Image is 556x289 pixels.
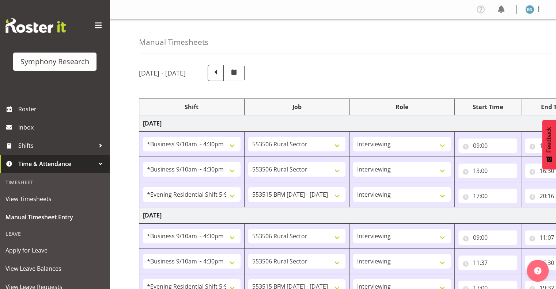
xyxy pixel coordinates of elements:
[2,190,108,208] a: View Timesheets
[20,56,89,67] div: Symphony Research
[5,212,104,223] span: Manual Timesheet Entry
[248,103,346,111] div: Job
[2,175,108,190] div: Timesheet
[525,5,534,14] img: evelyn-gray1866.jpg
[458,138,517,153] input: Click to select...
[458,163,517,178] input: Click to select...
[542,120,556,169] button: Feedback - Show survey
[546,127,552,153] span: Feedback
[139,69,186,77] h5: [DATE] - [DATE]
[458,189,517,203] input: Click to select...
[5,193,104,204] span: View Timesheets
[143,103,241,111] div: Shift
[534,267,541,274] img: help-xxl-2.png
[18,104,106,115] span: Roster
[5,245,104,256] span: Apply for Leave
[2,259,108,278] a: View Leave Balances
[2,208,108,226] a: Manual Timesheet Entry
[2,226,108,241] div: Leave
[2,241,108,259] a: Apply for Leave
[5,18,66,33] img: Rosterit website logo
[353,103,451,111] div: Role
[18,158,95,169] span: Time & Attendance
[458,103,517,111] div: Start Time
[18,140,95,151] span: Shifts
[458,230,517,245] input: Click to select...
[18,122,106,133] span: Inbox
[139,38,208,46] h4: Manual Timesheets
[5,263,104,274] span: View Leave Balances
[458,255,517,270] input: Click to select...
